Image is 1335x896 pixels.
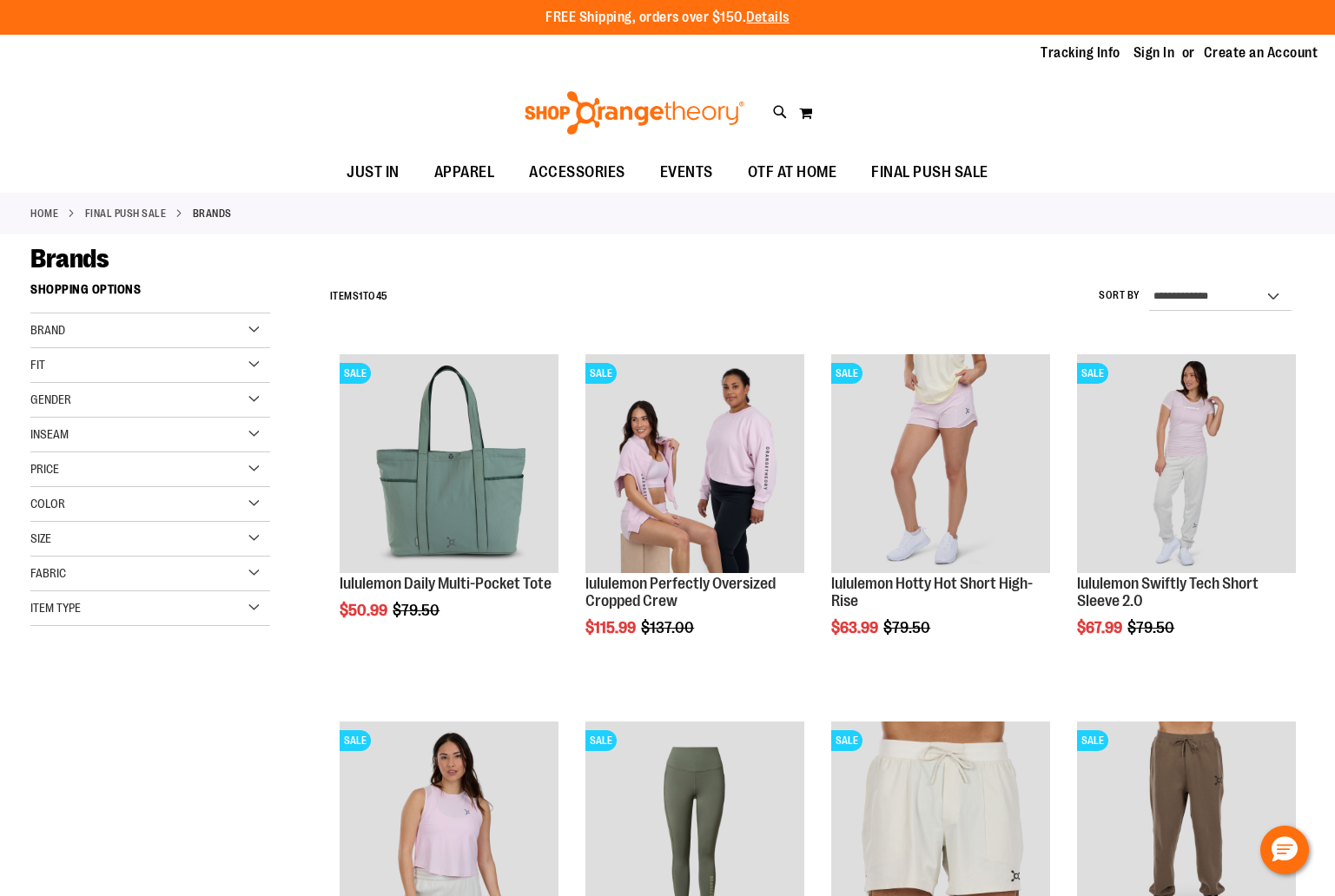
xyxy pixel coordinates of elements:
a: lululemon Daily Multi-Pocket Tote [340,575,552,592]
div: product [331,346,567,662]
span: $50.99 [340,602,390,619]
a: lululemon Swiftly Tech Short Sleeve 2.0SALE [1077,354,1296,576]
span: Brand [30,323,65,337]
span: $115.99 [585,619,638,636]
a: Tracking Info [1041,43,1120,63]
a: APPAREL [417,153,512,193]
span: SALE [585,730,617,751]
a: Details [746,10,790,25]
span: SALE [831,730,862,751]
span: $137.00 [641,619,697,636]
a: lululemon Hotty Hot Short High-Rise [831,575,1033,609]
span: SALE [831,363,862,384]
a: Sign In [1133,43,1175,63]
span: $63.99 [831,619,881,636]
span: Color [30,497,65,511]
span: FINAL PUSH SALE [871,153,988,192]
span: $67.99 [1077,619,1125,636]
span: ACCESSORIES [529,153,625,192]
span: OTF AT HOME [748,153,837,192]
span: 1 [359,290,363,302]
span: Fit [30,358,45,372]
img: lululemon Perfectly Oversized Cropped Crew [585,354,804,573]
a: JUST IN [329,153,417,193]
span: $79.50 [883,619,933,636]
h2: Items to [330,283,388,310]
span: EVENTS [660,153,713,192]
span: APPAREL [434,153,495,192]
label: Sort By [1099,288,1140,303]
span: 45 [376,290,388,302]
div: product [1068,346,1305,680]
a: lululemon Swiftly Tech Short Sleeve 2.0 [1077,575,1259,609]
a: lululemon Hotty Hot Short High-RiseSALE [831,354,1050,576]
span: JUST IN [347,153,400,192]
img: lululemon Hotty Hot Short High-Rise [831,354,1050,573]
a: Create an Account [1204,43,1318,63]
span: SALE [585,363,617,384]
a: ACCESSORIES [512,153,643,193]
a: lululemon Daily Multi-Pocket ToteSALE [340,354,558,576]
span: $79.50 [1127,619,1177,636]
strong: Brands [193,206,232,221]
span: SALE [340,730,371,751]
img: Shop Orangetheory [522,91,747,135]
img: lululemon Swiftly Tech Short Sleeve 2.0 [1077,354,1296,573]
a: OTF AT HOME [730,153,855,193]
span: Item Type [30,601,81,615]
span: SALE [1077,730,1108,751]
div: product [823,346,1059,680]
a: lululemon Perfectly Oversized Cropped Crew [585,575,776,609]
button: Hello, have a question? Let’s chat. [1260,826,1309,874]
span: Gender [30,392,71,406]
a: EVENTS [643,153,730,193]
span: Price [30,462,59,476]
span: Inseam [30,427,69,441]
a: Home [30,206,58,221]
a: FINAL PUSH SALE [85,206,167,221]
div: product [577,346,813,680]
img: lululemon Daily Multi-Pocket Tote [340,354,558,573]
strong: Shopping Options [30,274,270,313]
a: lululemon Perfectly Oversized Cropped CrewSALE [585,354,804,576]
span: Brands [30,244,109,273]
a: FINAL PUSH SALE [854,153,1006,192]
span: Fabric [30,566,66,580]
span: Size [30,531,51,545]
p: FREE Shipping, orders over $150. [545,8,790,28]
span: SALE [1077,363,1108,384]
span: $79.50 [393,602,442,619]
span: SALE [340,363,371,384]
